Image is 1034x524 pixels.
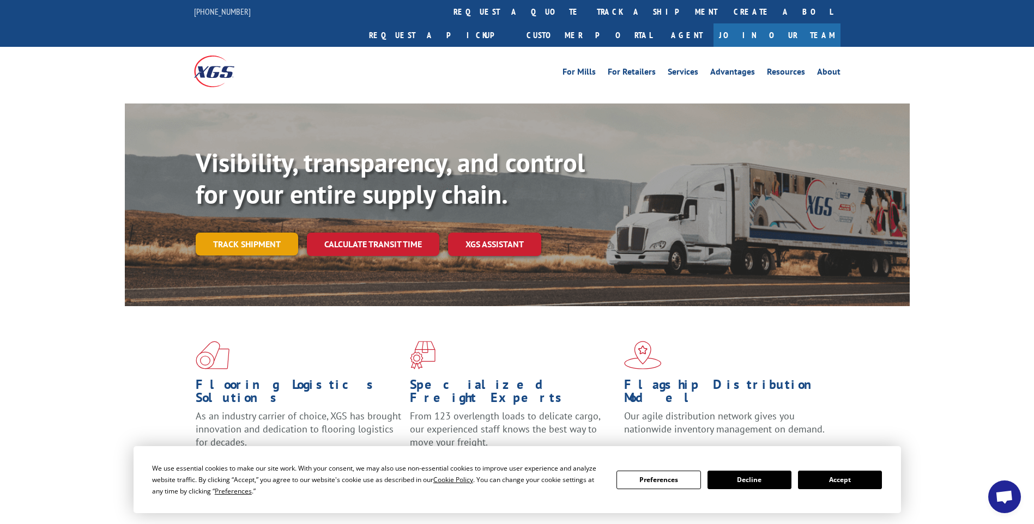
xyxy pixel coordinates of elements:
a: Resources [767,68,805,80]
div: We use essential cookies to make our site work. With your consent, we may also use non-essential ... [152,462,603,497]
img: xgs-icon-flagship-distribution-model-red [624,341,662,369]
div: Cookie Consent Prompt [134,446,901,513]
a: Track shipment [196,233,298,255]
a: Agent [660,23,713,47]
h1: Specialized Freight Experts [410,378,616,410]
a: Services [668,68,698,80]
a: Calculate transit time [307,233,439,256]
span: Our agile distribution network gives you nationwide inventory management on demand. [624,410,825,435]
a: XGS ASSISTANT [448,233,541,256]
a: About [817,68,840,80]
span: As an industry carrier of choice, XGS has brought innovation and dedication to flooring logistics... [196,410,401,448]
h1: Flooring Logistics Solutions [196,378,402,410]
span: Preferences [215,486,252,496]
b: Visibility, transparency, and control for your entire supply chain. [196,145,585,211]
span: Cookie Policy [433,475,473,484]
img: xgs-icon-focused-on-flooring-red [410,341,436,369]
p: From 123 overlength loads to delicate cargo, our experienced staff knows the best way to move you... [410,410,616,458]
a: Request a pickup [361,23,518,47]
div: Open chat [988,480,1021,513]
a: Customer Portal [518,23,660,47]
a: [PHONE_NUMBER] [194,6,251,17]
button: Accept [798,471,882,489]
a: For Retailers [608,68,656,80]
h1: Flagship Distribution Model [624,378,830,410]
a: Learn More > [624,446,760,458]
a: Advantages [710,68,755,80]
a: For Mills [563,68,596,80]
img: xgs-icon-total-supply-chain-intelligence-red [196,341,229,369]
a: Join Our Team [713,23,840,47]
button: Preferences [616,471,700,489]
button: Decline [708,471,791,489]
